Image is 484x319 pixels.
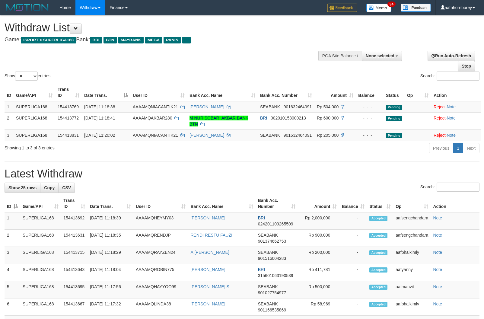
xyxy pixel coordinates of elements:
[133,247,188,264] td: AAAAMQRAYZEN24
[339,298,367,316] td: -
[5,247,20,264] td: 3
[5,281,20,298] td: 5
[133,264,188,281] td: AAAAMQROBIN775
[88,264,133,281] td: [DATE] 11:18:04
[88,281,133,298] td: [DATE] 11:17:56
[84,133,115,138] span: [DATE] 11:20:02
[339,212,367,230] td: -
[339,264,367,281] td: -
[393,247,431,264] td: aafphalkimly
[437,183,479,192] input: Search:
[431,129,481,141] td: ·
[189,104,224,109] a: [PERSON_NAME]
[298,212,339,230] td: Rp 2,000,000
[190,301,225,306] a: [PERSON_NAME]
[58,183,75,193] a: CSV
[5,37,317,43] h4: Game: Bank:
[190,267,225,272] a: [PERSON_NAME]
[190,284,229,289] a: [PERSON_NAME] S
[356,84,384,101] th: Balance
[88,212,133,230] td: [DATE] 11:18:39
[103,37,117,43] span: BTN
[298,298,339,316] td: Rp 58,969
[20,247,61,264] td: SUPERLIGA168
[458,61,475,71] a: Stop
[431,112,481,129] td: ·
[190,250,229,255] a: A.[PERSON_NAME]
[5,212,20,230] td: 1
[20,281,61,298] td: SUPERLIGA168
[298,264,339,281] td: Rp 411,781
[362,51,402,61] button: None selected
[405,84,431,101] th: Op: activate to sort column ascending
[260,116,267,120] span: BRI
[5,264,20,281] td: 4
[393,281,431,298] td: aafmanvit
[84,104,115,109] span: [DATE] 11:18:38
[431,101,481,113] td: ·
[90,37,102,43] span: BRI
[258,273,293,278] span: Copy 315601063190539 to clipboard
[44,185,55,190] span: Copy
[420,183,479,192] label: Search:
[88,195,133,212] th: Date Trans.: activate to sort column ascending
[61,264,88,281] td: 154413643
[20,264,61,281] td: SUPERLIGA168
[14,84,55,101] th: Game/API: activate to sort column ascending
[387,2,396,7] span: 34
[339,230,367,247] td: -
[21,37,76,43] span: ISPORT > SUPERLIGA168
[433,215,442,220] a: Note
[369,267,387,273] span: Accepted
[358,104,381,110] div: - - -
[5,195,20,212] th: ID: activate to sort column descending
[5,3,50,12] img: MOTION_logo.png
[133,298,188,316] td: AAAAMQLINDA38
[14,112,55,129] td: SUPERLIGA168
[133,212,188,230] td: AAAAMQHEYMY03
[5,129,14,141] td: 3
[133,195,188,212] th: User ID: activate to sort column ascending
[433,267,442,272] a: Note
[393,230,431,247] td: aafsengchandara
[84,116,115,120] span: [DATE] 11:18:41
[8,185,37,190] span: Show 25 rows
[298,230,339,247] td: Rp 900,000
[5,142,197,151] div: Showing 1 to 3 of 3 entries
[298,195,339,212] th: Amount: activate to sort column ascending
[133,230,188,247] td: AAAAMQRENDJP
[61,195,88,212] th: Trans ID: activate to sort column ascending
[5,101,14,113] td: 1
[433,250,442,255] a: Note
[182,37,190,43] span: ...
[88,247,133,264] td: [DATE] 11:18:29
[133,116,172,120] span: AAAAMQAKBAR280
[447,116,456,120] a: Note
[5,84,14,101] th: ID
[327,4,357,12] img: Feedback.jpg
[189,133,224,138] a: [PERSON_NAME]
[190,215,225,220] a: [PERSON_NAME]
[258,222,293,226] span: Copy 024201109265509 to clipboard
[258,308,286,312] span: Copy 901166535869 to clipboard
[393,212,431,230] td: aafsengchandara
[339,281,367,298] td: -
[434,116,446,120] a: Reject
[369,285,387,290] span: Accepted
[429,143,453,153] a: Previous
[88,298,133,316] td: [DATE] 11:17:32
[369,250,387,255] span: Accepted
[5,72,50,81] label: Show entries
[20,230,61,247] td: SUPERLIGA168
[258,84,314,101] th: Bank Acc. Number: activate to sort column ascending
[61,298,88,316] td: 154413667
[145,37,162,43] span: MEGA
[61,247,88,264] td: 154413715
[258,215,265,220] span: BRI
[366,4,392,12] img: Button%20Memo.svg
[386,133,402,138] span: Pending
[317,116,339,120] span: Rp 600.000
[5,183,40,193] a: Show 25 rows
[298,281,339,298] td: Rp 500,000
[428,51,475,61] a: Run Auto-Refresh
